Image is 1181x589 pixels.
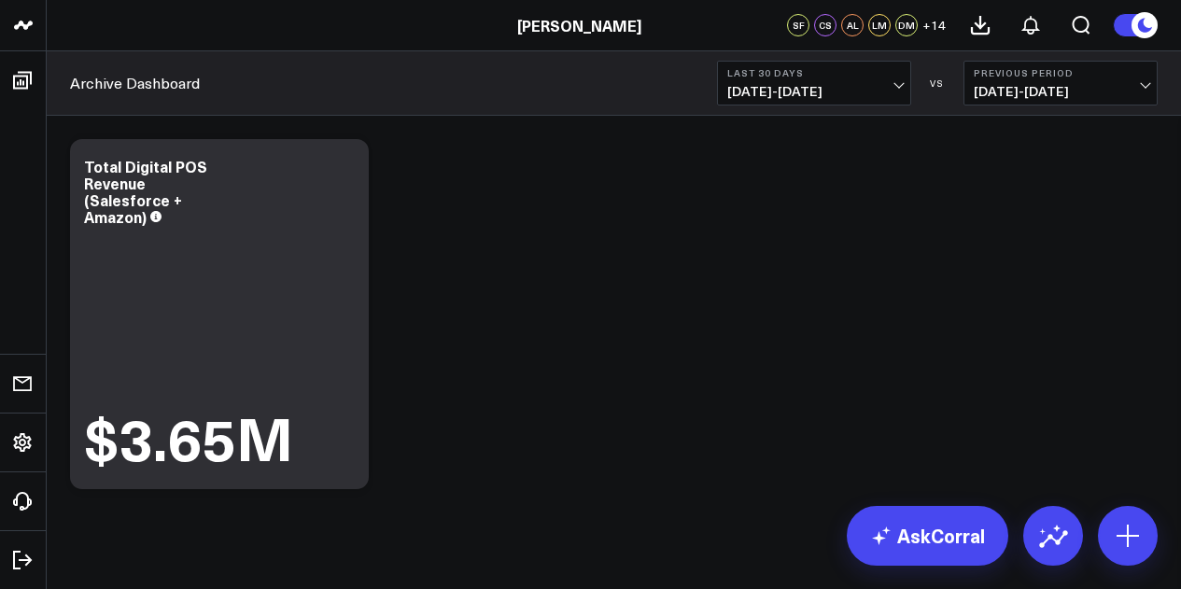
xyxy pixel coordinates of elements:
[868,14,891,36] div: LM
[841,14,864,36] div: AL
[727,67,901,78] b: Last 30 Days
[787,14,809,36] div: SF
[922,19,946,32] span: + 14
[974,84,1147,99] span: [DATE] - [DATE]
[922,14,946,36] button: +14
[895,14,918,36] div: DM
[963,61,1158,105] button: Previous Period[DATE]-[DATE]
[717,61,911,105] button: Last 30 Days[DATE]-[DATE]
[921,77,954,89] div: VS
[517,15,641,35] a: [PERSON_NAME]
[70,73,200,93] a: Archive Dashboard
[727,84,901,99] span: [DATE] - [DATE]
[84,408,293,466] div: $3.65M
[814,14,837,36] div: CS
[847,506,1008,566] a: AskCorral
[974,67,1147,78] b: Previous Period
[84,156,207,227] div: Total Digital POS Revenue (Salesforce + Amazon)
